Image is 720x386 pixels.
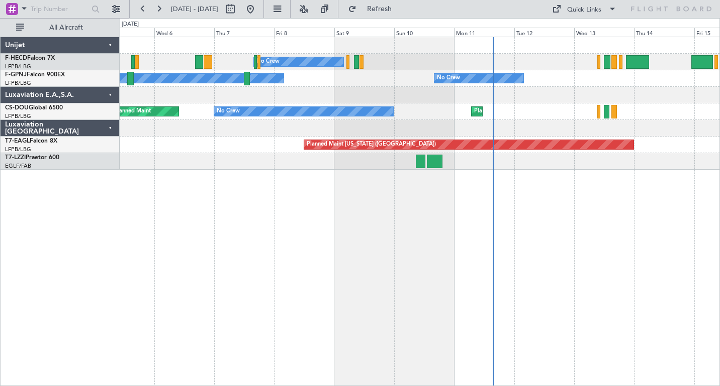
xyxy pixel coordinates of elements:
[5,55,55,61] a: F-HECDFalcon 7X
[5,63,31,70] a: LFPB/LBG
[5,105,63,111] a: CS-DOUGlobal 6500
[217,104,240,119] div: No Crew
[5,138,30,144] span: T7-EAGL
[5,55,27,61] span: F-HECD
[122,20,139,29] div: [DATE]
[574,28,634,37] div: Wed 13
[5,155,59,161] a: T7-LZZIPraetor 600
[5,72,65,78] a: F-GPNJFalcon 900EX
[171,5,218,14] span: [DATE] - [DATE]
[437,71,460,86] div: No Crew
[334,28,394,37] div: Sat 9
[256,54,280,69] div: No Crew
[5,112,31,120] a: LFPB/LBG
[514,28,574,37] div: Tue 12
[394,28,454,37] div: Sun 10
[634,28,694,37] div: Thu 14
[5,138,57,144] a: T7-EAGLFalcon 8X
[94,28,154,37] div: Tue 5
[343,1,404,17] button: Refresh
[547,1,621,17] button: Quick Links
[31,2,88,17] input: Trip Number
[214,28,274,37] div: Thu 7
[474,104,633,119] div: Planned Maint [GEOGRAPHIC_DATA] ([GEOGRAPHIC_DATA])
[26,24,106,31] span: All Aircraft
[5,72,27,78] span: F-GPNJ
[5,79,31,87] a: LFPB/LBG
[5,105,29,111] span: CS-DOU
[114,104,151,119] div: Planned Maint
[5,162,31,170] a: EGLF/FAB
[307,137,436,152] div: Planned Maint [US_STATE] ([GEOGRAPHIC_DATA])
[454,28,514,37] div: Mon 11
[154,28,214,37] div: Wed 6
[567,5,601,15] div: Quick Links
[274,28,334,37] div: Fri 8
[5,146,31,153] a: LFPB/LBG
[11,20,109,36] button: All Aircraft
[5,155,26,161] span: T7-LZZI
[358,6,401,13] span: Refresh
